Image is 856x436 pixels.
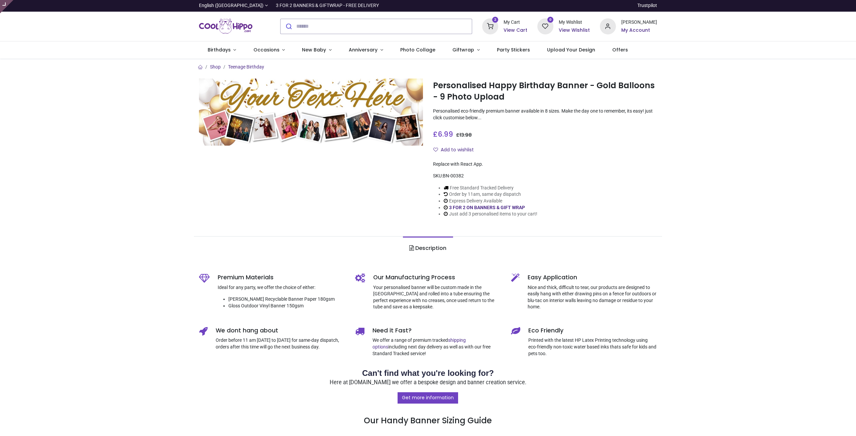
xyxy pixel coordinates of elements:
[449,205,525,210] a: 3 FOR 2 ON BANNERS & GIFT WRAP
[612,46,628,53] span: Offers
[199,79,423,146] img: Personalised Happy Birthday Banner - Gold Balloons - 9 Photo Upload
[199,17,252,36] img: Cool Hippo
[210,64,221,69] a: Shop
[372,326,501,335] h5: Need it Fast?
[444,41,488,59] a: Giftwrap
[433,147,438,152] i: Add to wishlist
[621,27,657,34] a: My Account
[340,41,392,59] a: Anniversary
[444,185,537,191] li: Free Standard Tracked Delivery
[621,19,657,26] div: [PERSON_NAME]
[245,41,294,59] a: Occasions
[199,2,268,9] a: English ([GEOGRAPHIC_DATA])
[276,2,379,9] div: 3 FOR 2 BANNERS & GIFTWRAP - FREE DELIVERY
[349,46,378,53] span: Anniversary
[433,129,453,139] span: £
[443,173,464,178] span: BN-00382
[433,161,657,168] div: Replace with React App.
[373,273,501,282] h5: Our Manufacturing Process
[199,379,657,387] p: Here at [DOMAIN_NAME] we offer a bespoke design and banner creation service.
[452,46,474,53] span: Giftwrap
[281,19,296,34] button: Submit
[456,132,472,138] span: £
[482,23,498,28] a: 2
[528,284,657,310] p: Nice and thick, difficult to tear, our products are designed to easily hang with either drawing p...
[216,337,345,350] p: Order before 11 am [DATE] to [DATE] for same-day dispatch, orders after this time will go the nex...
[504,19,527,26] div: My Cart
[398,392,458,404] a: Get more information
[497,46,530,53] span: Party Stickers
[547,17,554,23] sup: 0
[438,129,453,139] span: 6.99
[528,326,657,335] h5: Eco Friendly
[294,41,340,59] a: New Baby
[228,64,264,69] a: Teenage Birthday
[433,108,657,121] p: Personalised eco-friendly premium banner available in 8 sizes. Make the day one to remember, its ...
[199,17,252,36] a: Logo of Cool Hippo
[433,80,657,103] h1: Personalised Happy Birthday Banner - Gold Balloons - 9 Photo Upload
[372,337,501,357] p: We offer a range of premium tracked including next day delivery as well as with our free Standard...
[433,173,657,179] div: SKU:
[444,198,537,204] li: Express Delivery Available
[444,191,537,198] li: Order by 11am, same day dispatch
[373,284,501,310] p: Your personalised banner will be custom made in the [GEOGRAPHIC_DATA] and rolled into a tube ensu...
[559,19,590,26] div: My Wishlist
[528,273,657,282] h5: Easy Application
[547,46,595,53] span: Upload Your Design
[459,132,472,138] span: 13.98
[528,337,657,357] p: Printed with the latest HP Latex Printing technology using eco-friendly non-toxic water based ink...
[218,273,345,282] h5: Premium Materials
[228,303,345,309] li: Gloss Outdoor Vinyl Banner 150gsm
[444,211,537,217] li: Just add 3 personalised items to your cart!
[433,144,479,156] button: Add to wishlistAdd to wishlist
[228,296,345,303] li: [PERSON_NAME] Recyclable Banner Paper 180gsm
[504,27,527,34] a: View Cart
[403,237,453,260] a: Description
[253,46,280,53] span: Occasions
[637,2,657,9] a: Trustpilot
[199,392,657,427] h3: Our Handy Banner Sizing Guide
[216,326,345,335] h5: We dont hang about
[218,284,345,291] p: Ideal for any party, we offer the choice of either:
[199,368,657,379] h2: Can't find what you're looking for?
[400,46,435,53] span: Photo Collage
[199,41,245,59] a: Birthdays
[302,46,326,53] span: New Baby
[492,17,499,23] sup: 2
[559,27,590,34] a: View Wishlist
[208,46,231,53] span: Birthdays
[537,23,553,28] a: 0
